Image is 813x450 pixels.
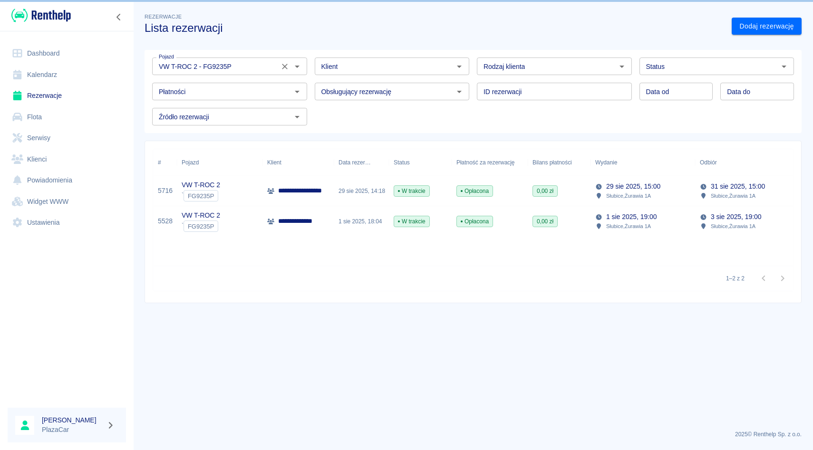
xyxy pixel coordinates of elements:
a: Dashboard [8,43,126,64]
button: Otwórz [290,110,304,124]
a: 5716 [158,186,173,196]
div: Płatność za rezerwację [452,149,528,176]
div: Data rezerwacji [339,149,371,176]
button: Otwórz [453,60,466,73]
p: 1 sie 2025, 19:00 [606,212,657,222]
div: Odbiór [695,149,800,176]
div: Płatność za rezerwację [456,149,515,176]
div: # [158,149,161,176]
input: DD.MM.YYYY [639,83,713,100]
div: Pojazd [182,149,199,176]
button: Otwórz [290,60,304,73]
p: Słubice , Żurawia 1A [606,222,651,230]
p: Słubice , Żurawia 1A [606,191,651,200]
button: Sort [617,156,630,169]
a: Renthelp logo [8,8,71,23]
button: Zwiń nawigację [112,11,126,23]
button: Otwórz [290,85,304,98]
button: Sort [717,156,730,169]
a: 5528 [158,216,173,226]
button: Otwórz [453,85,466,98]
button: Otwórz [777,60,791,73]
a: Serwisy [8,127,126,149]
a: Dodaj rezerwację [732,18,802,35]
a: Widget WWW [8,191,126,212]
span: 0,00 zł [533,217,557,226]
div: Bilans płatności [528,149,590,176]
div: 29 sie 2025, 14:18 [334,176,389,206]
p: VW T-ROC 2 [182,180,220,190]
div: # [153,149,177,176]
input: DD.MM.YYYY [720,83,794,100]
div: Pojazd [177,149,262,176]
p: 1–2 z 2 [726,274,745,283]
button: Otwórz [615,60,629,73]
a: Powiadomienia [8,170,126,191]
a: Ustawienia [8,212,126,233]
div: Status [394,149,410,176]
div: Klient [262,149,334,176]
a: Flota [8,106,126,128]
div: Status [389,149,452,176]
a: Klienci [8,149,126,170]
div: Bilans płatności [532,149,572,176]
p: Słubice , Żurawia 1A [711,191,755,200]
div: Wydanie [595,149,617,176]
a: Kalendarz [8,64,126,86]
label: Pojazd [159,53,174,60]
span: W trakcie [394,217,429,226]
h6: [PERSON_NAME] [42,415,103,425]
span: Opłacona [457,187,493,195]
p: VW T-ROC 2 [182,211,220,220]
div: Data rezerwacji [334,149,389,176]
span: 0,00 zł [533,187,557,195]
span: Opłacona [457,217,493,226]
p: 31 sie 2025, 15:00 [711,182,765,191]
span: FG9235P [184,223,218,230]
p: Słubice , Żurawia 1A [711,222,755,230]
div: Odbiór [700,149,717,176]
div: Wydanie [590,149,695,176]
span: Rezerwacje [145,14,182,19]
div: ` [182,190,220,201]
p: 29 sie 2025, 15:00 [606,182,660,191]
h3: Lista rezerwacji [145,21,724,35]
span: W trakcie [394,187,429,195]
div: 1 sie 2025, 18:04 [334,206,389,237]
button: Wyczyść [278,60,291,73]
a: Rezerwacje [8,85,126,106]
span: FG9235P [184,192,218,200]
p: 3 sie 2025, 19:00 [711,212,762,222]
p: PlazaCar [42,425,103,435]
div: Klient [267,149,281,176]
div: ` [182,220,220,232]
img: Renthelp logo [11,8,71,23]
p: 2025 © Renthelp Sp. z o.o. [145,430,802,439]
button: Sort [371,156,384,169]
